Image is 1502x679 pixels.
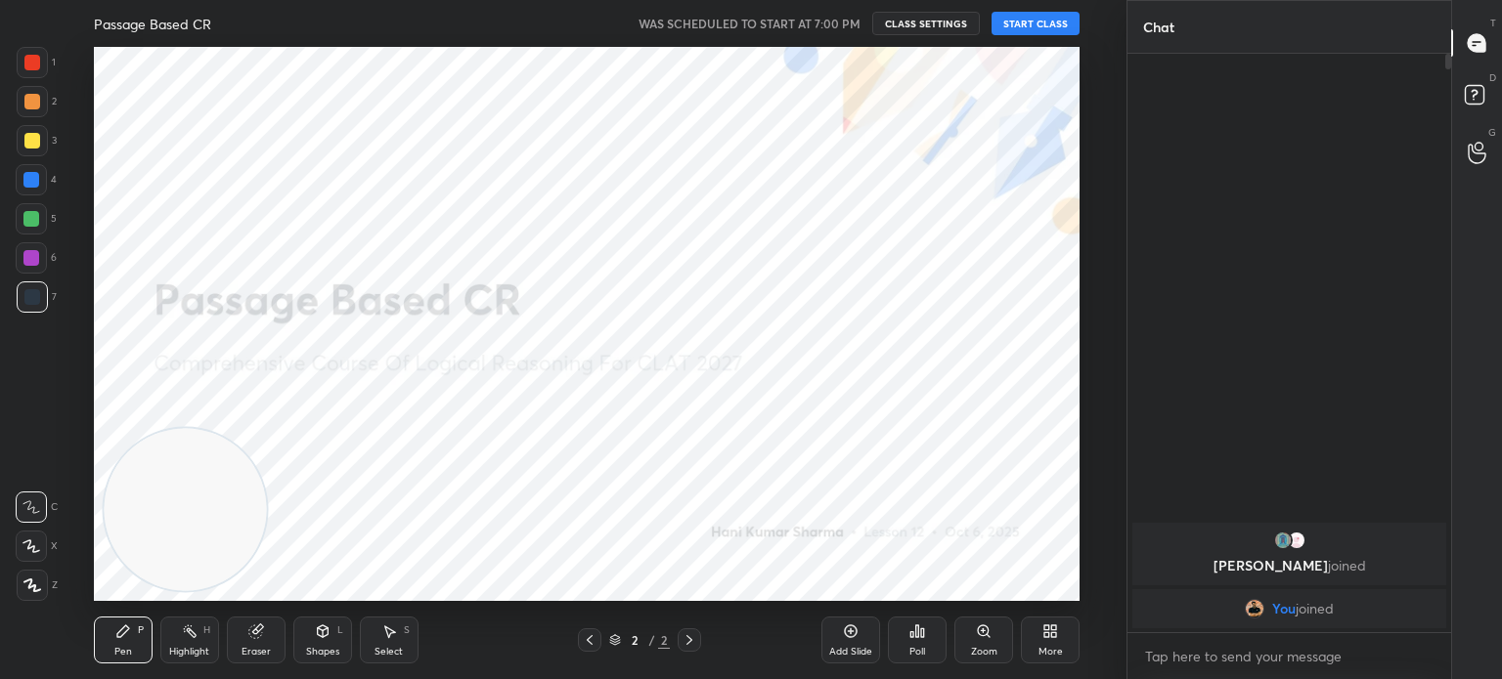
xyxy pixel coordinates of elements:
[909,647,925,657] div: Poll
[1127,1,1190,53] p: Chat
[404,625,410,635] div: S
[1296,601,1334,616] span: joined
[375,647,403,657] div: Select
[17,281,57,313] div: 7
[1272,601,1296,616] span: You
[648,634,654,646] div: /
[138,625,144,635] div: P
[1490,16,1496,30] p: T
[872,12,980,35] button: CLASS SETTINGS
[658,631,670,649] div: 2
[1245,599,1264,618] img: 4b40390f03df4bc2a901db19e4fe98f0.jpg
[16,491,58,523] div: C
[114,647,132,657] div: Pen
[337,625,343,635] div: L
[16,164,57,195] div: 4
[17,570,58,601] div: Z
[16,530,58,562] div: X
[1038,647,1063,657] div: More
[1287,530,1306,550] img: 5b3fe1f16c954bae9cc742fda9dd7b8a.jpg
[1144,558,1435,573] p: [PERSON_NAME]
[1489,70,1496,85] p: D
[1328,556,1366,574] span: joined
[971,647,997,657] div: Zoom
[169,647,209,657] div: Highlight
[203,625,210,635] div: H
[1273,530,1293,550] img: 0c5fa89aa74149e4b5bdd6371ae031b9.jpg
[1127,519,1451,632] div: grid
[17,47,56,78] div: 1
[639,15,861,32] h5: WAS SCHEDULED TO START AT 7:00 PM
[1488,125,1496,140] p: G
[16,242,57,274] div: 6
[16,203,57,234] div: 5
[17,86,57,117] div: 2
[94,15,211,33] h4: Passage Based CR
[625,634,644,646] div: 2
[829,647,872,657] div: Add Slide
[17,125,57,156] div: 3
[992,12,1080,35] button: START CLASS
[306,647,339,657] div: Shapes
[242,647,271,657] div: Eraser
